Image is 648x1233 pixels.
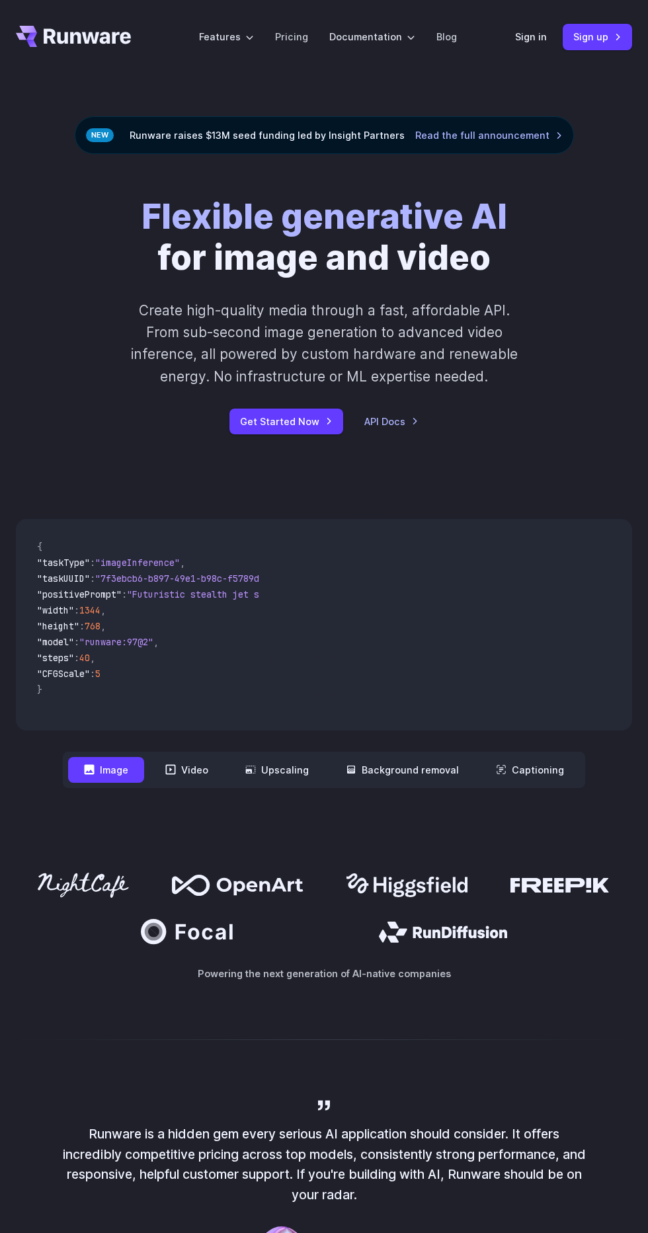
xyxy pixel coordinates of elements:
[79,652,90,664] span: 40
[90,573,95,584] span: :
[37,588,122,600] span: "positivePrompt"
[74,652,79,664] span: :
[37,557,90,569] span: "taskType"
[563,24,632,50] a: Sign up
[275,29,308,44] a: Pricing
[37,652,74,664] span: "steps"
[329,29,415,44] label: Documentation
[90,668,95,680] span: :
[79,636,153,648] span: "runware:97@2"
[95,557,180,569] span: "imageInference"
[127,299,521,387] p: Create high-quality media through a fast, affordable API. From sub-second image generation to adv...
[330,757,475,783] button: Background removal
[142,196,507,237] strong: Flexible generative AI
[127,588,608,600] span: "Futuristic stealth jet streaking through a neon-lit cityscape with glowing purple exhaust"
[101,620,106,632] span: ,
[101,604,106,616] span: ,
[199,29,254,44] label: Features
[480,757,580,783] button: Captioning
[95,668,101,680] span: 5
[95,573,296,584] span: "7f3ebcb6-b897-49e1-b98c-f5789d2d40d7"
[37,573,90,584] span: "taskUUID"
[37,684,42,696] span: }
[364,414,419,429] a: API Docs
[229,757,325,783] button: Upscaling
[74,604,79,616] span: :
[79,604,101,616] span: 1344
[16,966,632,981] p: Powering the next generation of AI-native companies
[122,588,127,600] span: :
[68,757,144,783] button: Image
[180,557,185,569] span: ,
[60,1124,588,1205] p: Runware is a hidden gem every serious AI application should consider. It offers incredibly compet...
[515,29,547,44] a: Sign in
[415,128,563,143] a: Read the full announcement
[37,620,79,632] span: "height"
[79,620,85,632] span: :
[85,620,101,632] span: 768
[142,196,507,278] h1: for image and video
[37,668,90,680] span: "CFGScale"
[149,757,224,783] button: Video
[37,541,42,553] span: {
[90,557,95,569] span: :
[153,636,159,648] span: ,
[229,409,343,434] a: Get Started Now
[37,604,74,616] span: "width"
[436,29,457,44] a: Blog
[75,116,574,154] div: Runware raises $13M seed funding led by Insight Partners
[90,652,95,664] span: ,
[74,636,79,648] span: :
[37,636,74,648] span: "model"
[16,26,131,47] a: Go to /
